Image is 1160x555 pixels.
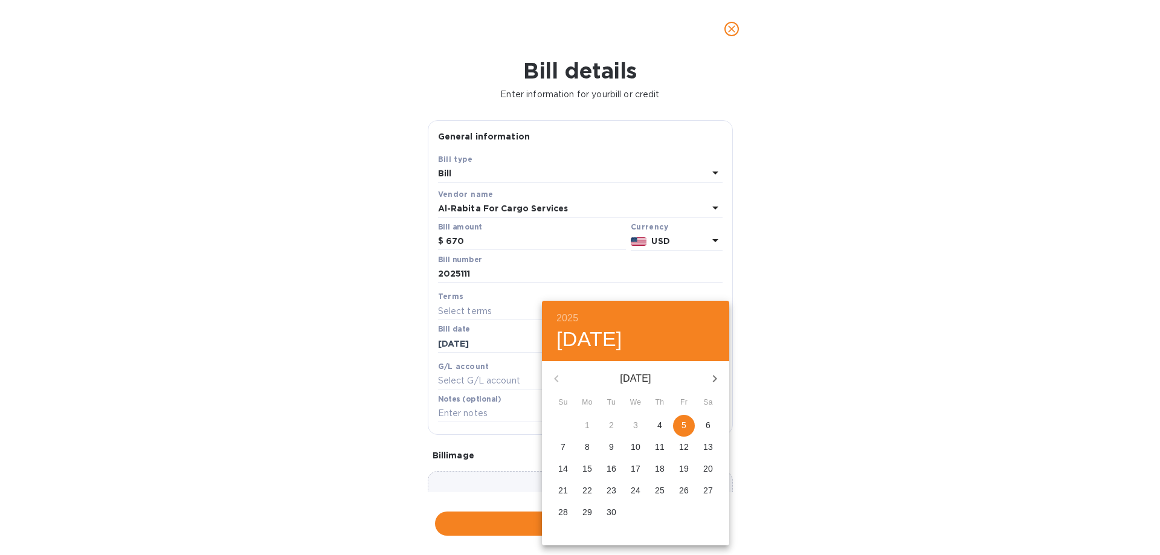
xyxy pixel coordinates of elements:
p: 20 [703,463,713,475]
p: 7 [561,441,565,453]
span: Tu [601,397,622,409]
p: 10 [631,441,640,453]
button: 11 [649,437,671,458]
p: 5 [681,419,686,431]
p: 15 [582,463,592,475]
button: 25 [649,480,671,502]
p: 8 [585,441,590,453]
p: 27 [703,484,713,496]
button: 28 [552,502,574,524]
button: 6 [697,415,719,437]
button: 22 [576,480,598,502]
button: 13 [697,437,719,458]
p: 9 [609,441,614,453]
button: 9 [601,437,622,458]
span: Th [649,397,671,409]
button: 2025 [556,310,578,327]
p: 4 [657,419,662,431]
p: 6 [706,419,710,431]
span: Sa [697,397,719,409]
p: 30 [607,506,616,518]
button: 17 [625,458,646,480]
p: 12 [679,441,689,453]
p: 11 [655,441,665,453]
p: [DATE] [571,371,700,386]
p: 18 [655,463,665,475]
span: Mo [576,397,598,409]
button: 10 [625,437,646,458]
p: 19 [679,463,689,475]
button: 29 [576,502,598,524]
button: 8 [576,437,598,458]
button: 30 [601,502,622,524]
p: 16 [607,463,616,475]
p: 13 [703,441,713,453]
p: 17 [631,463,640,475]
p: 26 [679,484,689,496]
p: 25 [655,484,665,496]
span: Su [552,397,574,409]
p: 22 [582,484,592,496]
button: 27 [697,480,719,502]
p: 29 [582,506,592,518]
button: 5 [673,415,695,437]
button: 15 [576,458,598,480]
button: 14 [552,458,574,480]
button: 21 [552,480,574,502]
button: 20 [697,458,719,480]
span: We [625,397,646,409]
button: 24 [625,480,646,502]
button: [DATE] [556,327,622,352]
button: 12 [673,437,695,458]
button: 19 [673,458,695,480]
p: 14 [558,463,568,475]
span: Fr [673,397,695,409]
p: 23 [607,484,616,496]
button: 4 [649,415,671,437]
p: 21 [558,484,568,496]
button: 23 [601,480,622,502]
p: 24 [631,484,640,496]
button: 26 [673,480,695,502]
button: 7 [552,437,574,458]
button: 16 [601,458,622,480]
button: 18 [649,458,671,480]
p: 28 [558,506,568,518]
